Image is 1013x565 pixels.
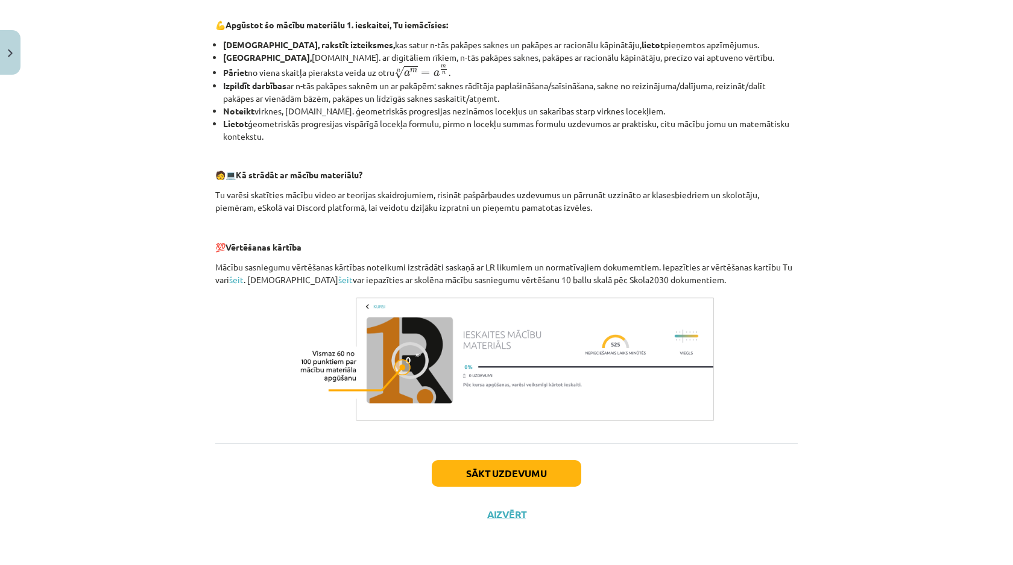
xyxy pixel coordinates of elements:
[223,39,798,51] li: kas satur n-tās pakāpes saknes un pakāpes ar racionālu kāpinātāju, pieņemtos apzīmējumus.
[223,52,312,63] b: [GEOGRAPHIC_DATA],
[338,274,353,285] a: šeit
[442,72,446,75] span: n
[223,67,248,78] b: Pāriet
[223,105,254,116] b: Noteikt
[223,105,798,117] li: virknes, [DOMAIN_NAME]. ģeometriskās progresijas nezināmos locekļus un sakarības starp virknes lo...
[410,69,417,73] span: m
[226,19,448,30] b: Apgūstot šo mācību materiālu 1. ieskaitei, Tu iemācīsies:
[215,241,798,254] p: 💯
[8,49,13,57] img: icon-close-lesson-0947bae3869378f0d4975bcd49f059093ad1ed9edebbc8119c70593378902aed.svg
[642,39,664,50] b: lietot
[215,189,798,214] p: Tu varēsi skatīties mācību video ar teorijas skaidrojumiem, risināt pašpārbaudes uzdevumus un pār...
[434,70,440,76] span: a
[223,117,798,143] li: ģeometriskās progresijas vispārīgā locekļa formulu, pirmo n locekļu summas formulu uzdevumos ar p...
[484,508,529,520] button: Aizvērt
[421,71,430,76] span: =
[223,118,248,129] b: Lietot
[223,80,798,105] li: ar n-tās pakāpes saknēm un ar pakāpēm: saknes rādītāja paplašināšana/saīsināšana, sakne no reizin...
[215,169,798,181] p: 🧑 💻
[236,169,362,180] b: Kā strādāt ar mācību materiālu?
[215,261,798,286] p: Mācību sasniegumu vērtēšanas kārtības noteikumi izstrādāti saskaņā ar LR likumiem un normatīvajie...
[229,274,244,285] a: šeit
[223,51,798,64] li: [DOMAIN_NAME]. ar digitāliem rīkiem, n-tās pakāpes saknes, pakāpes ar racionālu kāpinātāju, precī...
[215,19,798,31] p: 💪
[223,80,286,91] b: Izpildīt darbības
[223,39,395,50] b: [DEMOGRAPHIC_DATA], rakstīt izteiksmes,
[432,460,581,487] button: Sākt uzdevumu
[441,65,446,68] span: m
[226,242,301,252] b: Vērtēšanas kārtība
[394,66,404,79] span: √
[223,64,798,80] li: no viena skaitļa pieraksta veida uz otru .
[404,70,410,76] span: a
